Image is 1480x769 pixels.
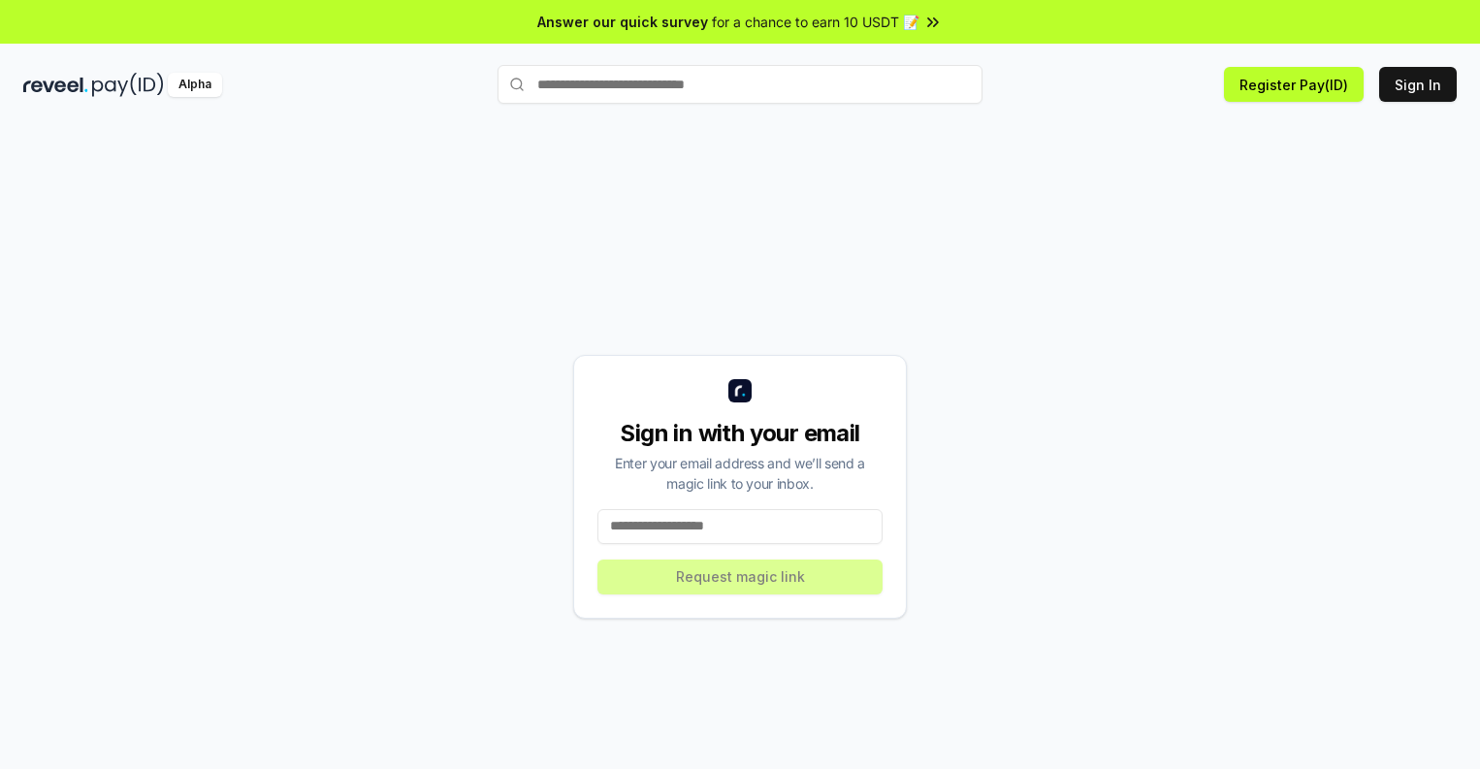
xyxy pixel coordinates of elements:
img: logo_small [728,379,752,402]
div: Alpha [168,73,222,97]
button: Register Pay(ID) [1224,67,1364,102]
button: Sign In [1379,67,1457,102]
img: reveel_dark [23,73,88,97]
span: Answer our quick survey [537,12,708,32]
div: Enter your email address and we’ll send a magic link to your inbox. [597,453,883,494]
span: for a chance to earn 10 USDT 📝 [712,12,919,32]
div: Sign in with your email [597,418,883,449]
img: pay_id [92,73,164,97]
